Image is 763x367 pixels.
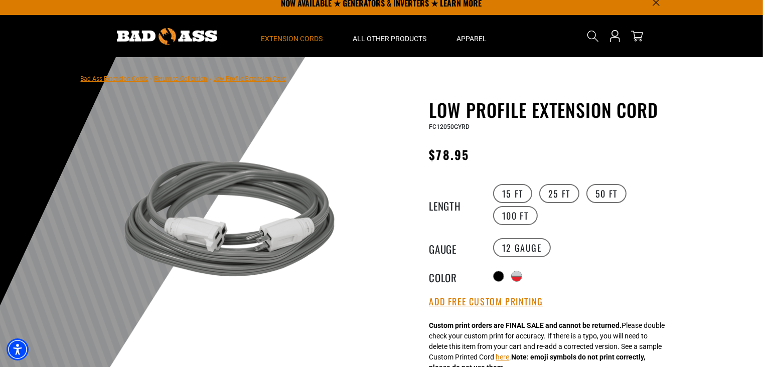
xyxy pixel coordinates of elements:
[585,28,601,44] summary: Search
[210,75,212,82] span: ›
[493,238,551,257] label: 12 Gauge
[429,270,480,283] legend: Color
[429,296,543,307] button: Add Free Custom Printing
[261,34,323,43] span: Extension Cords
[429,123,470,130] span: FC12050GYRD
[81,72,286,84] nav: breadcrumbs
[110,101,352,343] img: grey & white
[629,30,645,42] a: cart
[496,352,510,362] button: here
[442,15,502,57] summary: Apparel
[155,75,208,82] a: Return to Collection
[586,184,627,203] label: 50 FT
[214,75,286,82] span: Low Profile Extension Cord
[429,99,675,120] h1: Low Profile Extension Cord
[493,184,532,203] label: 15 FT
[457,34,487,43] span: Apparel
[429,198,480,211] legend: Length
[81,75,148,82] a: Bad Ass Extension Cords
[429,145,469,163] span: $78.95
[429,321,622,329] strong: Custom print orders are FINAL SALE and cannot be returned.
[117,28,217,45] img: Bad Ass Extension Cords
[539,184,579,203] label: 25 FT
[7,338,29,360] div: Accessibility Menu
[150,75,152,82] span: ›
[246,15,338,57] summary: Extension Cords
[353,34,427,43] span: All Other Products
[607,15,623,57] a: Open this option
[338,15,442,57] summary: All Other Products
[429,241,480,254] legend: Gauge
[493,206,538,225] label: 100 FT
